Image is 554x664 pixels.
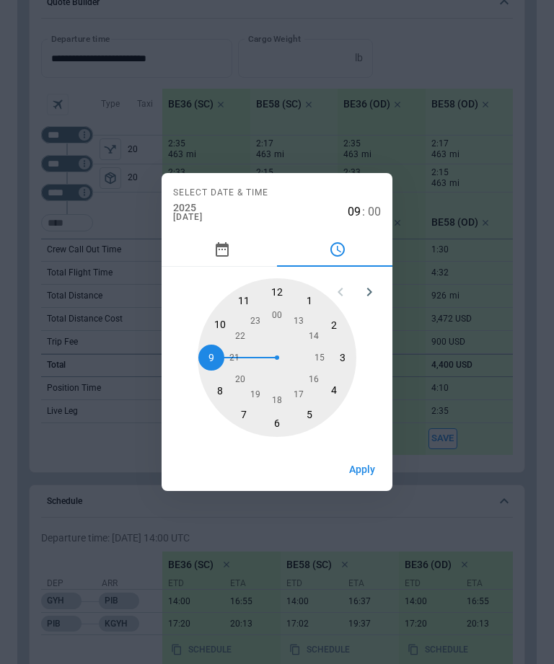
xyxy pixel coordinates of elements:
span: : [362,205,365,218]
button: 09 [348,205,361,218]
button: 00 [368,205,381,218]
button: 2025 [173,202,196,214]
button: Apply [338,454,387,485]
button: pick date [162,232,277,267]
button: pick time [277,232,392,267]
button: [DATE] [173,214,203,221]
span: Select date & time [173,185,268,202]
button: Open next view [355,278,384,306]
